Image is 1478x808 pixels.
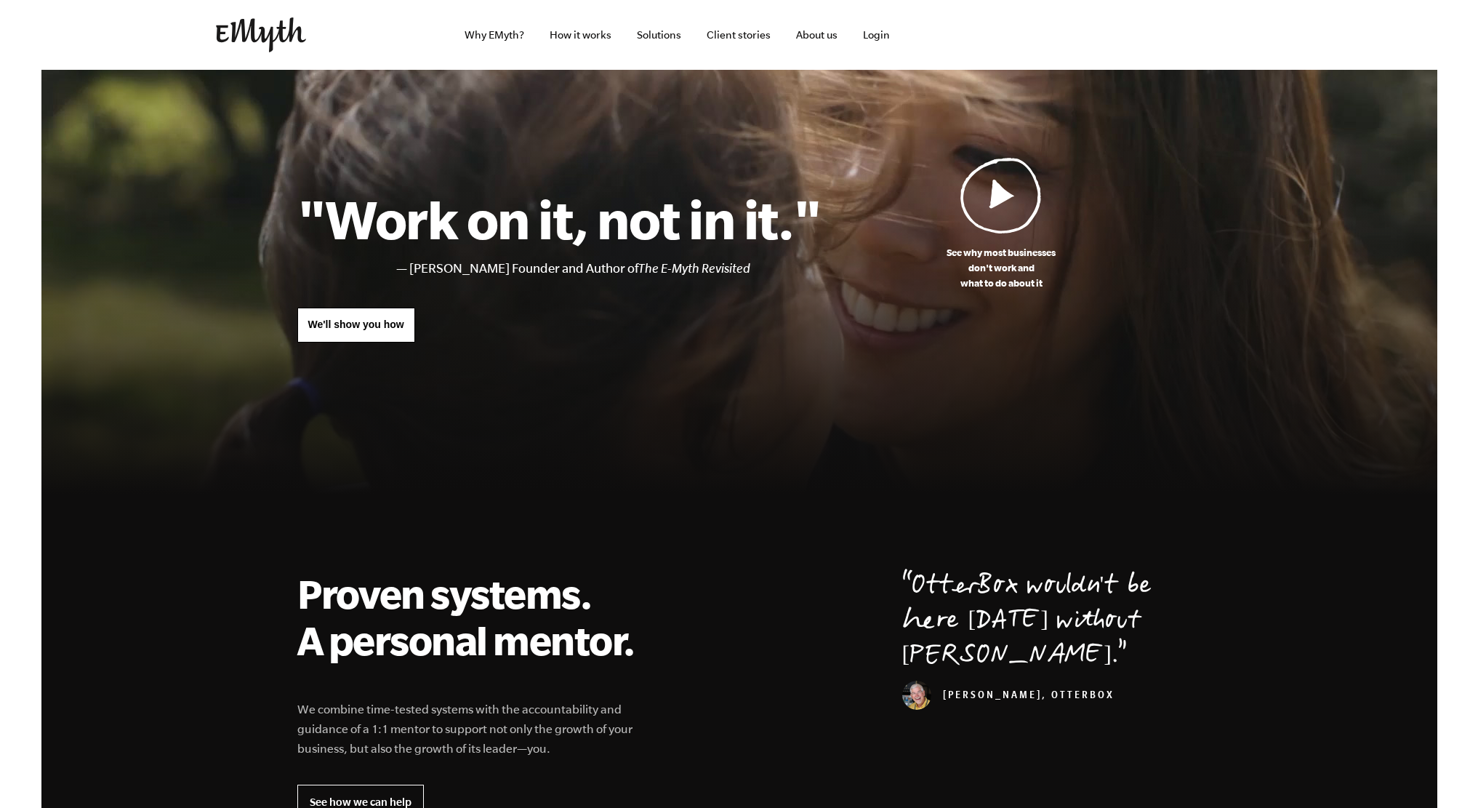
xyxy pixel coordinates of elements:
[1405,738,1478,808] iframe: Chat Widget
[822,157,1181,291] a: See why most businessesdon't work andwhat to do about it
[822,245,1181,291] p: See why most businesses don't work and what to do about it
[308,319,404,330] span: We'll show you how
[638,261,750,276] i: The E-Myth Revisited
[1110,19,1263,51] iframe: Embedded CTA
[297,700,652,759] p: We combine time-tested systems with the accountability and guidance of a 1:1 mentor to support no...
[902,691,1114,703] cite: [PERSON_NAME], OtterBox
[297,187,822,251] h1: "Work on it, not in it."
[960,157,1042,233] img: Play Video
[409,258,822,279] li: [PERSON_NAME] Founder and Author of
[902,681,931,710] img: Curt Richardson, OtterBox
[902,570,1181,675] p: OtterBox wouldn't be here [DATE] without [PERSON_NAME].
[297,570,652,663] h2: Proven systems. A personal mentor.
[950,19,1103,51] iframe: Embedded CTA
[216,17,306,52] img: EMyth
[297,308,415,343] a: We'll show you how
